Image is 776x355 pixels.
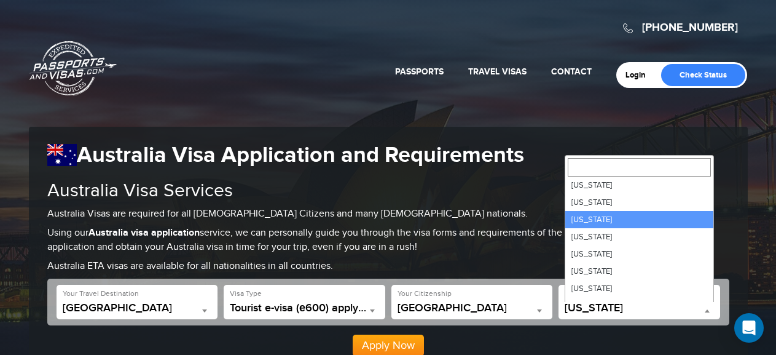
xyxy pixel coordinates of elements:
div: Open Intercom Messenger [734,313,764,343]
li: [US_STATE] [565,211,713,228]
li: [US_STATE] [565,228,713,245]
li: [US_STATE] [565,177,713,194]
span: United States [398,302,547,314]
span: California [565,302,714,319]
a: Check Status [661,64,745,86]
label: Your Travel Destination [63,289,139,299]
span: Australia [63,302,212,319]
span: Tourist e-visa (е600) apply if you cannot obtain an ETA visa [230,302,379,319]
a: Passports [395,66,444,77]
a: Login [625,70,654,80]
h1: Australia Visa Application and Requirements [47,142,729,169]
a: Contact [551,66,592,77]
h2: Australia Visa Services [47,181,729,201]
a: [PHONE_NUMBER] [642,21,738,34]
span: California [565,302,714,314]
span: Tourist e-visa (е600) apply if you cannot obtain an ETA visa [230,302,379,314]
p: Australia Visas are required for all [DEMOGRAPHIC_DATA] Citizens and many [DEMOGRAPHIC_DATA] nati... [47,207,729,221]
label: Your Citizenship [398,289,452,299]
li: [US_STATE] [565,194,713,211]
p: Australia ETA visas are available for all nationalities in all countries. [47,260,729,274]
strong: Australia visa application [88,227,200,239]
li: [US_STATE] [565,263,713,280]
span: Australia [63,302,212,314]
span: United States [398,302,547,319]
input: Search [568,158,711,177]
li: [US_STATE] [565,245,713,263]
p: Using our service, we can personally guide you through the visa forms and requirements of the [GE... [47,226,729,255]
li: [US_STATE] [565,280,713,297]
label: Visa Type [230,289,262,299]
a: Passports & [DOMAIN_NAME] [29,41,117,96]
li: [US_STATE] [565,297,713,314]
a: Travel Visas [468,66,527,77]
